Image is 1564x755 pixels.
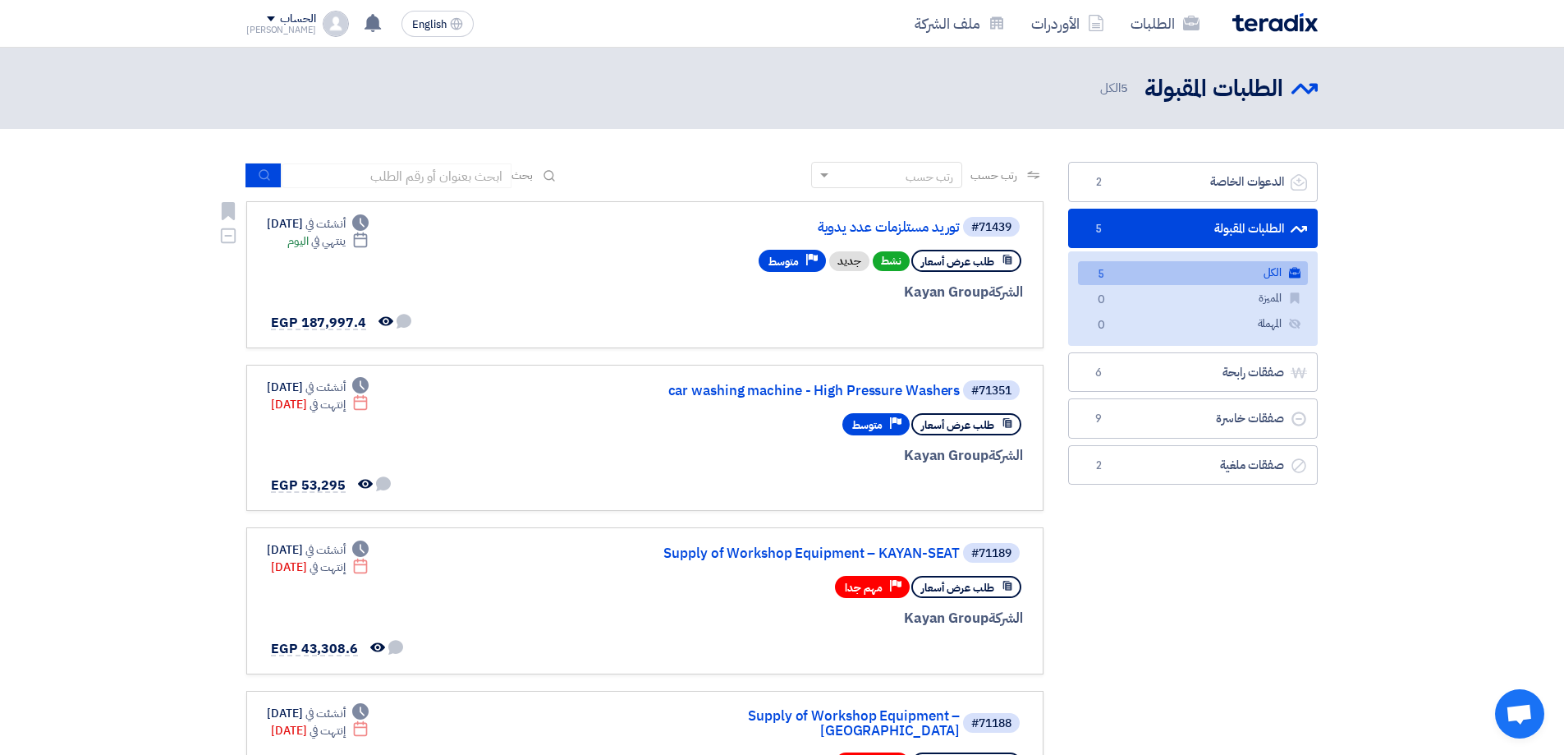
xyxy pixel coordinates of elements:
div: [DATE] [267,705,369,722]
span: 0 [1091,317,1111,334]
div: [PERSON_NAME] [246,25,316,35]
div: #71188 [971,718,1011,730]
span: أنشئت في [305,215,345,232]
span: 2 [1089,458,1108,474]
span: إنتهت في [310,559,345,576]
div: #71351 [971,385,1011,397]
h2: الطلبات المقبولة [1144,73,1283,105]
div: [DATE] [267,541,369,559]
div: #71189 [971,548,1011,559]
span: أنشئت في [305,379,345,396]
button: English [401,11,474,37]
input: ابحث بعنوان أو رقم الطلب [282,163,511,188]
a: المميزة [1078,287,1308,311]
a: الدعوات الخاصة2 [1068,162,1318,202]
span: طلب عرض أسعار [921,580,994,596]
img: Teradix logo [1232,13,1318,32]
a: Supply of Workshop Equipment – [GEOGRAPHIC_DATA] [631,709,960,739]
div: رتب حسب [906,168,953,186]
div: [DATE] [271,722,369,739]
span: 5 [1121,79,1128,97]
span: 5 [1089,221,1108,237]
span: طلب عرض أسعار [921,417,994,433]
span: EGP 53,295 [271,476,346,495]
span: بحث [511,167,533,184]
span: ينتهي في [311,232,345,250]
div: Kayan Group [628,445,1023,467]
a: المهملة [1078,312,1308,336]
span: رتب حسب [970,167,1017,184]
span: English [412,19,447,30]
div: [DATE] [267,215,369,232]
div: الحساب [280,12,315,26]
div: اليوم [287,232,369,250]
div: [DATE] [271,559,369,576]
div: دردشة مفتوحة [1495,689,1544,739]
span: 2 [1089,174,1108,191]
a: الطلبات المقبولة5 [1068,209,1318,249]
span: الكل [1100,79,1131,98]
span: 0 [1091,292,1111,309]
a: car washing machine - High Pressure Washers [631,384,960,398]
div: [DATE] [267,379,369,396]
div: [DATE] [271,396,369,413]
span: 9 [1089,411,1108,427]
span: أنشئت في [305,705,345,722]
a: Supply of Workshop Equipment – KAYAN-SEAT [631,546,960,561]
div: جديد [829,251,869,271]
img: profile_test.png [323,11,349,37]
a: توريد مستلزمات عدد يدوية [631,220,960,235]
span: EGP 43,308.6 [271,639,358,659]
a: صفقات خاسرة9 [1068,398,1318,439]
div: #71439 [971,222,1011,233]
span: نشط [873,251,910,271]
span: الشركة [988,445,1024,466]
span: أنشئت في [305,541,345,559]
span: مهم جدا [845,580,883,596]
div: Kayan Group [628,282,1023,303]
span: طلب عرض أسعار [921,254,994,269]
div: Kayan Group [628,608,1023,629]
span: 6 [1089,365,1108,381]
span: متوسط [852,417,883,433]
a: الكل [1078,261,1308,285]
span: الشركة [988,608,1024,628]
span: إنتهت في [310,722,345,739]
a: صفقات ملغية2 [1068,445,1318,486]
span: متوسط [768,254,799,269]
a: صفقات رابحة6 [1068,352,1318,393]
a: ملف الشركة [901,4,1018,43]
span: إنتهت في [310,396,345,413]
span: 5 [1091,266,1111,283]
span: الشركة [988,282,1024,302]
a: الطلبات [1117,4,1213,43]
a: الأوردرات [1018,4,1117,43]
span: EGP 187,997.4 [271,313,366,333]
